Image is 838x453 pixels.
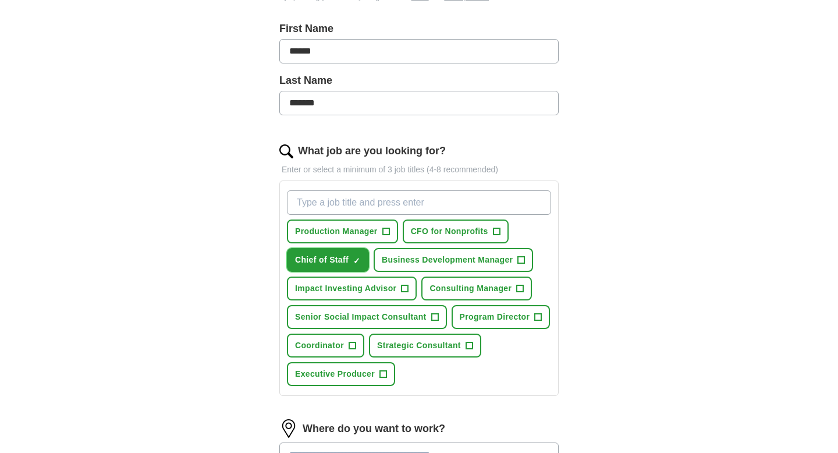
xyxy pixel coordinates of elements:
[279,21,559,37] label: First Name
[287,305,447,329] button: Senior Social Impact Consultant
[377,339,461,352] span: Strategic Consultant
[374,248,533,272] button: Business Development Manager
[279,164,559,176] p: Enter or select a minimum of 3 job titles (4-8 recommended)
[382,254,513,266] span: Business Development Manager
[295,225,378,238] span: Production Manager
[411,225,488,238] span: CFO for Nonprofits
[303,421,445,437] label: Where do you want to work?
[295,368,375,380] span: Executive Producer
[421,277,532,300] button: Consulting Manager
[279,144,293,158] img: search.png
[295,254,349,266] span: Chief of Staff
[295,282,396,295] span: Impact Investing Advisor
[403,220,509,243] button: CFO for Nonprofits
[287,190,551,215] input: Type a job title and press enter
[279,73,559,89] label: Last Name
[287,248,369,272] button: Chief of Staff✓
[287,277,417,300] button: Impact Investing Advisor
[279,419,298,438] img: location.png
[298,143,446,159] label: What job are you looking for?
[429,282,512,295] span: Consulting Manager
[287,334,364,358] button: Coordinator
[287,362,395,386] button: Executive Producer
[460,311,530,323] span: Program Director
[287,220,398,243] button: Production Manager
[295,339,344,352] span: Coordinator
[452,305,551,329] button: Program Director
[295,311,427,323] span: Senior Social Impact Consultant
[353,256,360,266] span: ✓
[369,334,481,358] button: Strategic Consultant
